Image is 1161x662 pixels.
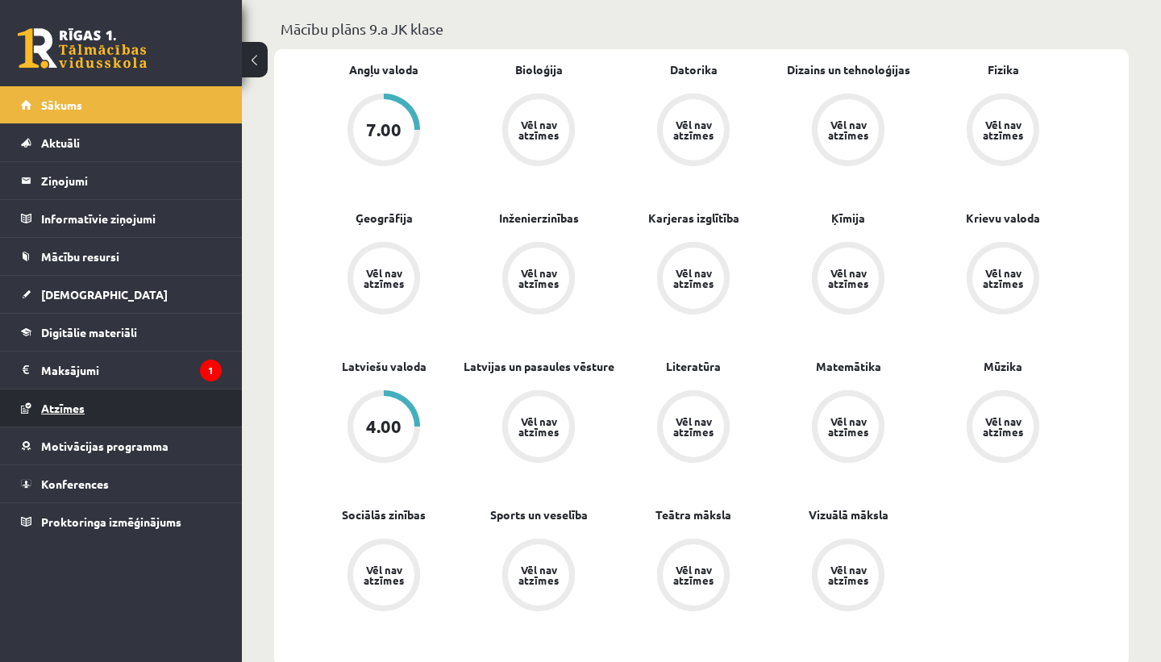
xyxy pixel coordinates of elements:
[926,390,1080,466] a: Vēl nav atzīmes
[516,268,561,289] div: Vēl nav atzīmes
[21,276,222,313] a: [DEMOGRAPHIC_DATA]
[787,61,910,78] a: Dizains un tehnoloģijas
[984,358,1022,375] a: Mūzika
[461,94,616,169] a: Vēl nav atzīmes
[21,200,222,237] a: Informatīvie ziņojumi
[499,210,579,227] a: Inženierzinības
[515,61,563,78] a: Bioloģija
[349,61,418,78] a: Angļu valoda
[21,503,222,540] a: Proktoringa izmēģinājums
[980,119,1026,140] div: Vēl nav atzīmes
[306,242,461,318] a: Vēl nav atzīmes
[41,477,109,491] span: Konferences
[41,135,80,150] span: Aktuāli
[21,86,222,123] a: Sākums
[616,390,771,466] a: Vēl nav atzīmes
[41,514,181,529] span: Proktoringa izmēģinājums
[361,268,406,289] div: Vēl nav atzīmes
[926,242,1080,318] a: Vēl nav atzīmes
[21,389,222,427] a: Atzīmes
[21,162,222,199] a: Ziņojumi
[988,61,1019,78] a: Fizika
[771,539,926,614] a: Vēl nav atzīmes
[966,210,1040,227] a: Krievu valoda
[826,268,871,289] div: Vēl nav atzīmes
[616,94,771,169] a: Vēl nav atzīmes
[41,352,222,389] legend: Maksājumi
[366,121,402,139] div: 7.00
[41,162,222,199] legend: Ziņojumi
[826,564,871,585] div: Vēl nav atzīmes
[41,401,85,415] span: Atzīmes
[826,119,871,140] div: Vēl nav atzīmes
[648,210,739,227] a: Karjeras izglītība
[21,352,222,389] a: Maksājumi1
[21,238,222,275] a: Mācību resursi
[41,439,169,453] span: Motivācijas programma
[671,119,716,140] div: Vēl nav atzīmes
[21,314,222,351] a: Digitālie materiāli
[670,61,718,78] a: Datorika
[461,539,616,614] a: Vēl nav atzīmes
[41,287,168,302] span: [DEMOGRAPHIC_DATA]
[41,249,119,264] span: Mācību resursi
[200,360,222,381] i: 1
[18,28,147,69] a: Rīgas 1. Tālmācības vidusskola
[771,94,926,169] a: Vēl nav atzīmes
[666,358,721,375] a: Literatūra
[41,200,222,237] legend: Informatīvie ziņojumi
[671,268,716,289] div: Vēl nav atzīmes
[616,539,771,614] a: Vēl nav atzīmes
[516,564,561,585] div: Vēl nav atzīmes
[616,242,771,318] a: Vēl nav atzīmes
[655,506,731,523] a: Teātra māksla
[306,539,461,614] a: Vēl nav atzīmes
[926,94,1080,169] a: Vēl nav atzīmes
[21,124,222,161] a: Aktuāli
[671,416,716,437] div: Vēl nav atzīmes
[771,242,926,318] a: Vēl nav atzīmes
[516,119,561,140] div: Vēl nav atzīmes
[281,18,1122,40] p: Mācību plāns 9.a JK klase
[342,506,426,523] a: Sociālās zinības
[671,564,716,585] div: Vēl nav atzīmes
[366,418,402,435] div: 4.00
[306,94,461,169] a: 7.00
[342,358,427,375] a: Latviešu valoda
[516,416,561,437] div: Vēl nav atzīmes
[21,465,222,502] a: Konferences
[831,210,865,227] a: Ķīmija
[41,325,137,339] span: Digitālie materiāli
[461,390,616,466] a: Vēl nav atzīmes
[461,242,616,318] a: Vēl nav atzīmes
[980,416,1026,437] div: Vēl nav atzīmes
[361,564,406,585] div: Vēl nav atzīmes
[980,268,1026,289] div: Vēl nav atzīmes
[816,358,881,375] a: Matemātika
[826,416,871,437] div: Vēl nav atzīmes
[464,358,614,375] a: Latvijas un pasaules vēsture
[306,390,461,466] a: 4.00
[490,506,588,523] a: Sports un veselība
[21,427,222,464] a: Motivācijas programma
[356,210,413,227] a: Ģeogrāfija
[41,98,82,112] span: Sākums
[771,390,926,466] a: Vēl nav atzīmes
[809,506,888,523] a: Vizuālā māksla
